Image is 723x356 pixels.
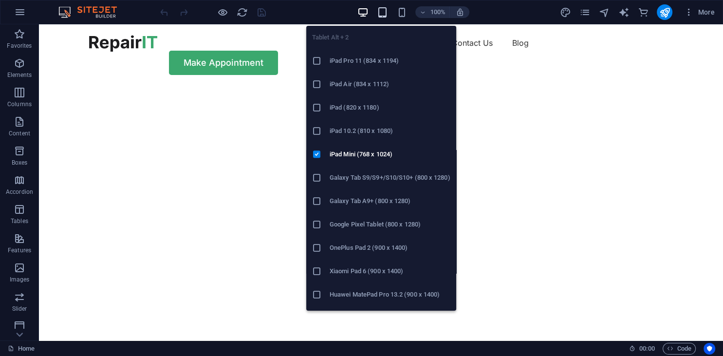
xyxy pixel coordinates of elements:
button: publish [657,4,672,20]
p: Columns [7,100,32,108]
h6: Xiaomi Pad 6 (900 x 1400) [330,265,450,277]
i: Pages (Ctrl+Alt+S) [579,7,590,18]
span: 00 00 [639,343,654,355]
button: commerce [637,6,649,18]
button: Click here to leave preview mode and continue editing [217,6,228,18]
span: : [646,345,648,352]
h6: Google Pixel Tablet (800 x 1280) [330,219,450,230]
p: Tables [11,217,28,225]
span: More [684,7,715,17]
i: Reload page [237,7,248,18]
i: Navigator [598,7,610,18]
span: Code [667,343,691,355]
h6: iPad 10.2 (810 x 1080) [330,125,450,137]
p: Favorites [7,42,32,50]
i: AI Writer [618,7,629,18]
button: navigator [598,6,610,18]
i: Commerce [637,7,649,18]
button: design [559,6,571,18]
p: Slider [12,305,27,313]
p: Accordion [6,188,33,196]
p: Features [8,246,31,254]
p: Elements [7,71,32,79]
h6: OnePlus Pad 2 (900 x 1400) [330,242,450,254]
h6: iPad Pro 11 (834 x 1194) [330,55,450,67]
i: On resize automatically adjust zoom level to fit chosen device. [455,8,464,17]
h6: Session time [629,343,655,355]
p: Images [10,276,30,283]
button: Code [663,343,696,355]
button: More [680,4,719,20]
button: Usercentrics [704,343,715,355]
h6: iPad (820 x 1180) [330,102,450,113]
p: Boxes [12,159,28,167]
i: Design (Ctrl+Alt+Y) [559,7,571,18]
img: Editor Logo [56,6,129,18]
a: Click to cancel selection. Double-click to open Pages [8,343,35,355]
h6: iPad Mini (768 x 1024) [330,149,450,160]
h6: iPad Air (834 x 1112) [330,78,450,90]
p: Content [9,130,30,137]
h6: Galaxy Tab A9+ (800 x 1280) [330,195,450,207]
button: pages [579,6,591,18]
h6: Huawei MatePad Pro 13.2 (900 x 1400) [330,289,450,300]
button: text_generator [618,6,630,18]
button: reload [236,6,248,18]
h6: Galaxy Tab S9/S9+/S10/S10+ (800 x 1280) [330,172,450,184]
h6: 100% [430,6,445,18]
i: Publish [659,7,670,18]
button: 100% [415,6,450,18]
